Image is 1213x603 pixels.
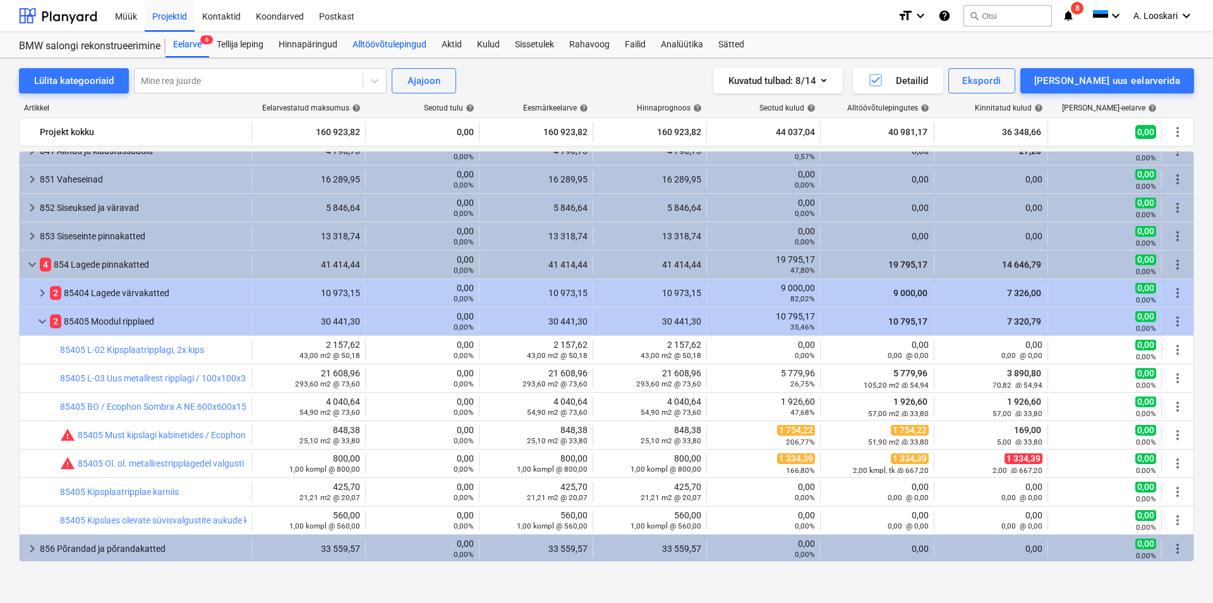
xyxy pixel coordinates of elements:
[913,8,928,23] i: keyboard_arrow_down
[78,430,449,440] a: 85405 Must kipslagi kabinetides / Ecophon Sombra A black 600x600x15 T24 Connect karkassil
[948,68,1015,93] button: Ekspordi
[1071,2,1083,15] span: 8
[790,294,815,303] small: 82,02%
[826,203,929,213] div: 0,00
[631,522,701,530] small: 1,00 kompl @ 560,00
[60,402,399,412] a: 85405 BO / Ecophon Sombra A NE 600x600x15 T24 Connect ,toon must, paigaldatuna
[826,174,929,184] div: 0,00
[1136,494,1156,503] small: 0,00%
[631,465,701,474] small: 1,00 kompl @ 800,00
[527,351,588,360] small: 43,00 m2 @ 50,18
[795,209,815,218] small: 0,00%
[289,465,360,474] small: 1,00 kompl @ 800,00
[1135,311,1156,322] span: 0,00
[40,198,246,218] div: 852 Siseuksed ja väravad
[257,203,360,213] div: 5 846,64
[712,340,815,360] div: 0,00
[887,316,929,326] span: 10 795,17
[712,226,815,246] div: 0,00
[25,229,40,244] span: keyboard_arrow_right
[50,283,246,303] div: 85404 Lagede värvakatted
[653,32,711,57] a: Analüütika
[938,8,951,23] i: Abikeskus
[826,231,929,241] div: 0,00
[50,311,246,331] div: 85405 Moodul ripplaed
[469,32,507,57] a: Kulud
[1135,396,1156,407] span: 0,00
[345,32,434,57] a: Alltöövõtulepingud
[641,351,701,360] small: 43,00 m2 @ 50,18
[1006,397,1042,407] span: 1 926,60
[790,408,815,417] small: 47,68%
[1001,493,1042,502] small: 0,00 @ 0,00
[712,122,815,142] div: 44 037,04
[371,311,474,331] div: 0,00
[963,5,1052,27] button: Otsi
[299,436,360,445] small: 25,10 m2 @ 33,80
[1170,285,1185,301] span: Rohkem tegevusi
[50,286,61,300] span: 2
[257,397,360,417] div: 4 040,64
[826,340,929,360] div: 0,00
[598,425,701,445] div: 848,38
[371,169,474,189] div: 0,00
[485,482,588,502] div: 425,70
[1133,11,1178,21] span: A. Looskari
[166,32,209,57] div: Eelarve
[371,510,474,530] div: 0,00
[25,200,40,215] span: keyboard_arrow_right
[826,482,929,502] div: 0,00
[712,482,815,502] div: 0,00
[641,493,701,502] small: 21,21 m2 @ 20,07
[993,409,1042,418] small: 57,00 @ 33,80
[78,458,335,469] a: 85405 Ol. ol. metallrestripplagedel valgusti aukude kinni ehitamine
[517,522,588,530] small: 1,00 kompl @ 560,00
[1136,153,1156,162] small: 0,00%
[271,32,345,57] a: Hinnapäringud
[60,456,75,471] span: Seotud kulud ületavad prognoosi
[795,493,815,502] small: 0,00%
[1034,73,1180,89] div: [PERSON_NAME] uus eelarverida
[1136,466,1156,475] small: 0,00%
[166,32,209,57] a: Eelarve6
[60,487,179,497] a: 85405 Kipsplaatripplae karniis
[637,104,702,112] div: Hinnaprognoos
[454,379,474,388] small: 0,00%
[795,351,815,360] small: 0,00%
[485,425,588,445] div: 848,38
[888,351,929,360] small: 0,00 @ 0,00
[485,368,588,388] div: 21 608,96
[299,408,360,417] small: 54,90 m2 @ 73,60
[257,122,360,142] div: 160 923,82
[712,368,815,388] div: 5 779,96
[454,152,474,161] small: 0,00%
[1136,210,1156,219] small: 0,00%
[711,32,752,57] a: Sätted
[993,466,1042,475] small: 2,00 @ 667,20
[371,198,474,218] div: 0,00
[962,73,1001,89] div: Ekspordi
[777,424,815,436] span: 1 754,22
[371,425,474,445] div: 0,00
[712,198,815,218] div: 0,00
[200,35,213,44] span: 6
[60,373,453,383] a: 85405 L-03 Uus metallrest ripplagi / 100x100x38 mahuline rest T15 karkassil must too, paigaldatuna
[1170,172,1185,187] span: Rohkem tegevusi
[517,465,588,474] small: 1,00 kompl @ 800,00
[891,424,929,436] span: 1 754,22
[485,174,588,184] div: 16 289,95
[598,482,701,502] div: 425,70
[790,323,815,331] small: 35,46%
[975,104,1043,112] div: Kinnitatud kulud
[60,515,371,525] a: 85405 Kipslaes olevate süvisvalgustite aukude kinni katmine / NB! Hinnanguline
[868,438,929,446] small: 51,90 m2 @ 33,80
[1006,288,1042,298] span: 7 326,00
[713,68,843,93] button: Kuvatud tulbad:8/14
[371,368,474,388] div: 0,00
[786,466,815,475] small: 166,80%
[1136,381,1156,390] small: 0,00%
[454,323,474,331] small: 0,00%
[712,254,815,275] div: 19 795,17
